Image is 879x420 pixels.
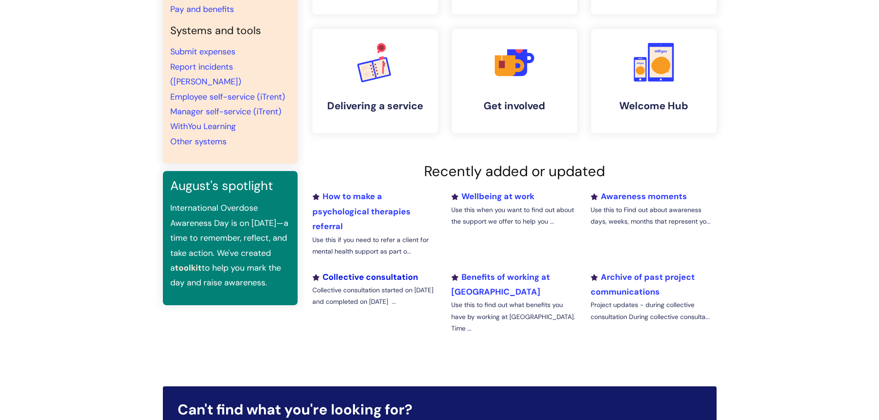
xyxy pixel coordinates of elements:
h2: Can't find what you're looking for? [178,401,702,418]
h2: Recently added or updated [312,163,717,180]
a: Archive of past project communications [591,272,695,297]
a: Other systems [170,136,227,147]
h4: Welcome Hub [598,100,709,112]
a: Wellbeing at work [451,191,534,202]
p: Use this when you want to find out about the support we offer to help you ... [451,204,577,227]
a: Report incidents ([PERSON_NAME]) [170,61,241,87]
h3: August's spotlight [170,178,290,193]
a: Manager self-service (iTrent) [170,106,281,117]
h4: Get involved [459,100,570,112]
a: Employee self-service (iTrent) [170,91,285,102]
p: Collective consultation started on [DATE] and completed on [DATE] ... [312,284,438,308]
a: Benefits of working at [GEOGRAPHIC_DATA] [451,272,550,297]
p: Project updates - during collective consultation During collective consulta... [591,299,716,322]
a: Awareness moments [591,191,687,202]
a: How to make a psychological therapies referral [312,191,411,232]
h4: Systems and tools [170,24,290,37]
p: Use this if you need to refer a client for mental health support as part o... [312,234,438,257]
a: Submit expenses [170,46,235,57]
a: Get involved [452,29,577,133]
p: Use this to find out what benefits you have by working at [GEOGRAPHIC_DATA]. Time ... [451,299,577,334]
h4: Delivering a service [320,100,431,112]
a: Collective consultation [312,272,418,283]
p: International Overdose Awareness Day is on [DATE]—a time to remember, reflect, and take action. W... [170,201,290,290]
a: toolkit [175,262,202,273]
a: Delivering a service [312,29,438,133]
a: Pay and benefits [170,4,234,15]
a: WithYou Learning [170,121,236,132]
a: Welcome Hub [591,29,717,133]
p: Use this to Find out about awareness days, weeks, months that represent yo... [591,204,716,227]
